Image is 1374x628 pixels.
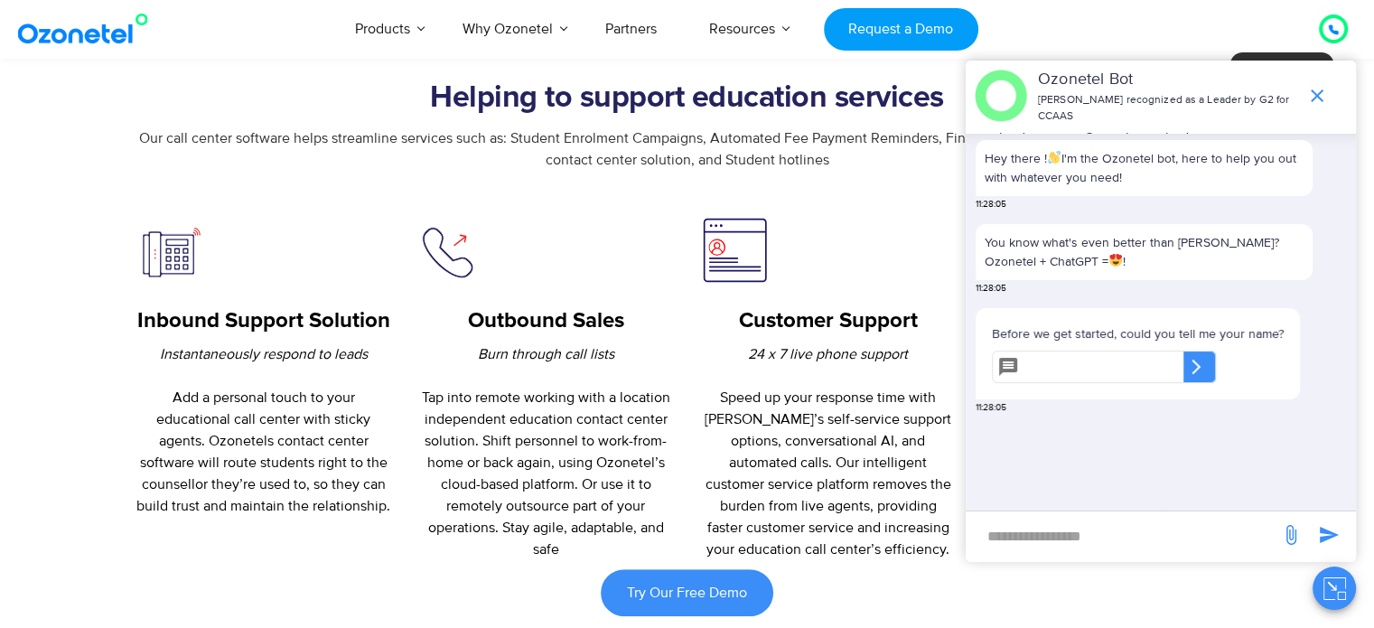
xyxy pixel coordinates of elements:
span: Try Our Free Demo [627,586,747,600]
i: 24 x 7 live phone support [748,345,908,363]
p: You know what's even better than [PERSON_NAME]? Ozonetel + ChatGPT = ! [985,233,1304,271]
span: 11:28:05 [976,198,1006,211]
img: outbound service sale [418,216,486,284]
div: new-msg-input [975,520,1271,553]
span: Our call center software helps streamline services such as: Student Enrolment Campaigns, Automate... [139,129,1236,169]
h2: Helping to support education services [123,80,1252,117]
h5: Customer Support [701,308,957,334]
p: Speed up your response time with [PERSON_NAME]’s self-service support options, conversational AI,... [701,343,957,560]
i: Instantaneously respond to leads [160,345,368,363]
span: send message [1311,517,1347,553]
span: 11:28:05 [976,401,1006,415]
img: 😍 [1109,254,1122,267]
span: send message [1273,517,1309,553]
p: Tap into remote working with a location independent education contact center solution. Shift pers... [418,343,674,560]
p: Before we get started, could you tell me your name? [992,324,1284,343]
img: header [975,70,1027,122]
a: Try Our Free Demo [601,569,773,616]
p: Ozonetel Bot [1038,68,1297,92]
a: Request a Demo [824,8,978,51]
p: [PERSON_NAME] recognized as a Leader by G2 for CCAAS [1038,92,1297,125]
img: 👋 [1048,151,1061,164]
h5: Inbound Support Solution [136,308,392,334]
span: end chat or minimize [1299,78,1335,114]
p: Add a personal touch to your educational call center with sticky agents. Ozonetels contact center... [136,343,392,517]
button: Close chat [1313,567,1356,610]
img: self-service IVR [701,216,770,284]
h5: Outbound Sales [418,308,674,334]
img: inboud support [136,216,204,284]
span: 11:28:05 [976,282,1006,295]
i: Burn through call lists [478,345,614,363]
p: Hey there ! I'm the Ozonetel bot, here to help you out with whatever you need! [985,149,1304,187]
